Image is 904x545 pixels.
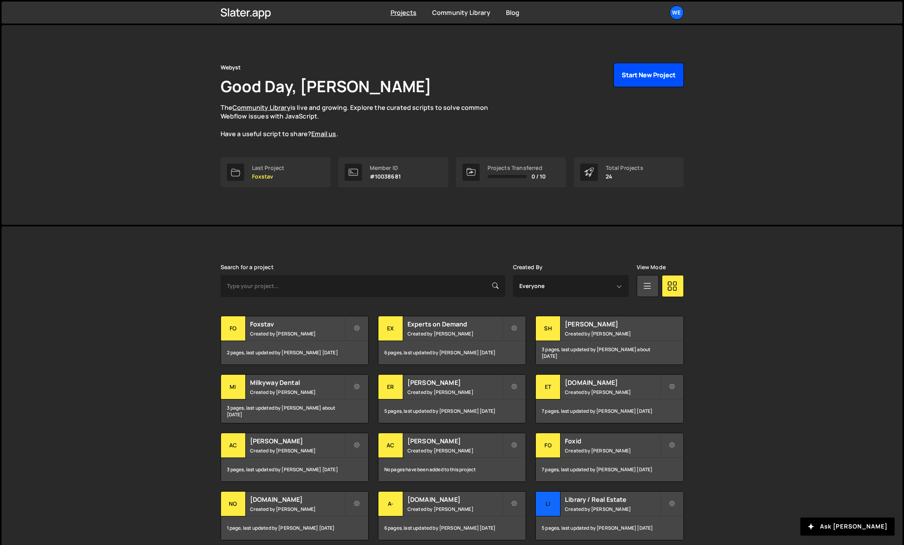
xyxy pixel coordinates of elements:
[378,374,526,423] a: Er [PERSON_NAME] Created by [PERSON_NAME] 5 pages, last updated by [PERSON_NAME] [DATE]
[221,316,246,341] div: Fo
[370,165,401,171] div: Member ID
[531,173,546,180] span: 0 / 10
[221,374,369,423] a: Mi Milkyway Dental Created by [PERSON_NAME] 3 pages, last updated by [PERSON_NAME] about [DATE]
[535,491,683,540] a: Li Library / Real Estate Created by [PERSON_NAME] 5 pages, last updated by [PERSON_NAME] [DATE]
[535,374,683,423] a: et [DOMAIN_NAME] Created by [PERSON_NAME] 7 pages, last updated by [PERSON_NAME] [DATE]
[250,506,345,512] small: Created by [PERSON_NAME]
[221,492,246,516] div: no
[565,330,659,337] small: Created by [PERSON_NAME]
[536,341,683,365] div: 3 pages, last updated by [PERSON_NAME] about [DATE]
[252,173,285,180] p: Foxstav
[221,264,274,270] label: Search for a project
[378,433,526,482] a: Ac [PERSON_NAME] Created by [PERSON_NAME] No pages have been added to this project
[536,492,561,516] div: Li
[536,316,561,341] div: Sh
[378,316,403,341] div: Ex
[565,506,659,512] small: Created by [PERSON_NAME]
[614,63,684,87] button: Start New Project
[488,165,546,171] div: Projects Transferred
[565,495,659,504] h2: Library / Real Estate
[378,399,526,423] div: 5 pages, last updated by [PERSON_NAME] [DATE]
[221,275,505,297] input: Type your project...
[232,103,290,112] a: Community Library
[535,316,683,365] a: Sh [PERSON_NAME] Created by [PERSON_NAME] 3 pages, last updated by [PERSON_NAME] about [DATE]
[565,320,659,328] h2: [PERSON_NAME]
[250,447,345,454] small: Created by [PERSON_NAME]
[536,458,683,481] div: 7 pages, last updated by [PERSON_NAME] [DATE]
[378,492,403,516] div: a-
[378,433,403,458] div: Ac
[536,516,683,540] div: 5 pages, last updated by [PERSON_NAME] [DATE]
[221,75,432,97] h1: Good Day, [PERSON_NAME]
[513,264,543,270] label: Created By
[250,389,345,396] small: Created by [PERSON_NAME]
[407,437,502,445] h2: [PERSON_NAME]
[370,173,401,180] p: #10038681
[221,433,246,458] div: Ac
[670,5,684,20] a: We
[221,157,331,187] a: Last Project Foxstav
[407,389,502,396] small: Created by [PERSON_NAME]
[407,330,502,337] small: Created by [PERSON_NAME]
[250,495,345,504] h2: [DOMAIN_NAME]
[637,264,666,270] label: View Mode
[221,433,369,482] a: Ac [PERSON_NAME] Created by [PERSON_NAME] 3 pages, last updated by [PERSON_NAME] [DATE]
[606,173,643,180] p: 24
[407,447,502,454] small: Created by [PERSON_NAME]
[221,341,368,365] div: 2 pages, last updated by [PERSON_NAME] [DATE]
[378,375,403,399] div: Er
[221,375,246,399] div: Mi
[565,437,659,445] h2: Foxid
[250,320,345,328] h2: Foxstav
[536,433,561,458] div: Fo
[252,165,285,171] div: Last Project
[506,8,520,17] a: Blog
[221,491,369,540] a: no [DOMAIN_NAME] Created by [PERSON_NAME] 1 page, last updated by [PERSON_NAME] [DATE]
[250,437,345,445] h2: [PERSON_NAME]
[536,399,683,423] div: 7 pages, last updated by [PERSON_NAME] [DATE]
[221,103,503,139] p: The is live and growing. Explore the curated scripts to solve common Webflow issues with JavaScri...
[407,495,502,504] h2: [DOMAIN_NAME]
[311,129,336,138] a: Email us
[378,341,526,365] div: 6 pages, last updated by [PERSON_NAME] [DATE]
[221,63,241,72] div: Webyst
[800,518,895,536] button: Ask [PERSON_NAME]
[407,506,502,512] small: Created by [PERSON_NAME]
[250,378,345,387] h2: Milkyway Dental
[565,378,659,387] h2: [DOMAIN_NAME]
[391,8,416,17] a: Projects
[221,516,368,540] div: 1 page, last updated by [PERSON_NAME] [DATE]
[407,320,502,328] h2: Experts on Demand
[606,165,643,171] div: Total Projects
[378,316,526,365] a: Ex Experts on Demand Created by [PERSON_NAME] 6 pages, last updated by [PERSON_NAME] [DATE]
[378,458,526,481] div: No pages have been added to this project
[378,516,526,540] div: 6 pages, last updated by [PERSON_NAME] [DATE]
[565,447,659,454] small: Created by [PERSON_NAME]
[221,316,369,365] a: Fo Foxstav Created by [PERSON_NAME] 2 pages, last updated by [PERSON_NAME] [DATE]
[535,433,683,482] a: Fo Foxid Created by [PERSON_NAME] 7 pages, last updated by [PERSON_NAME] [DATE]
[221,399,368,423] div: 3 pages, last updated by [PERSON_NAME] about [DATE]
[407,378,502,387] h2: [PERSON_NAME]
[378,491,526,540] a: a- [DOMAIN_NAME] Created by [PERSON_NAME] 6 pages, last updated by [PERSON_NAME] [DATE]
[536,375,561,399] div: et
[565,389,659,396] small: Created by [PERSON_NAME]
[250,330,345,337] small: Created by [PERSON_NAME]
[221,458,368,481] div: 3 pages, last updated by [PERSON_NAME] [DATE]
[432,8,490,17] a: Community Library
